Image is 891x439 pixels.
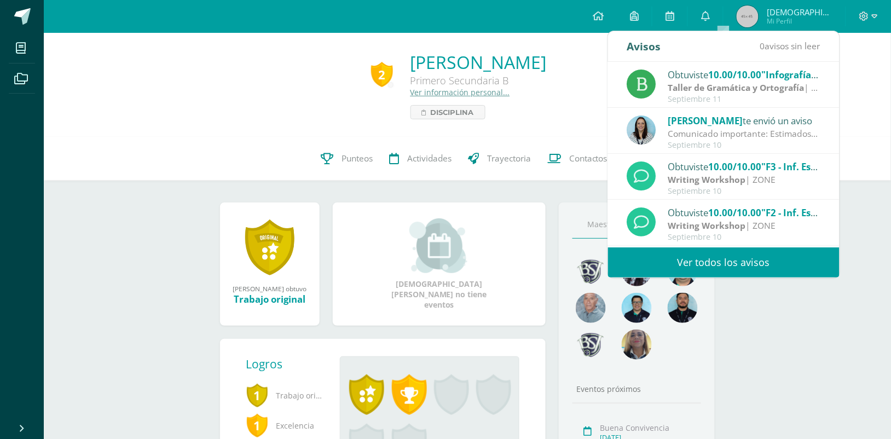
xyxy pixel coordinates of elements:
[569,153,607,164] span: Contactos
[668,205,820,220] div: Obtuviste en
[760,40,765,52] span: 0
[231,293,309,305] div: Trabajo original
[410,105,485,119] a: Disciplina
[600,423,698,433] div: Buena Convivencia
[668,128,820,140] div: Comunicado importante: Estimados padres de familia, Les compartimos información importante para t...
[668,82,820,94] div: | ZONA
[668,114,743,127] span: [PERSON_NAME]
[767,16,832,26] span: Mi Perfil
[762,206,878,219] span: "F2 - Inf. Essay: Research"
[668,67,820,82] div: Obtuviste en
[384,218,494,310] div: [DEMOGRAPHIC_DATA][PERSON_NAME] no tiene eventos
[572,384,702,394] div: Eventos próximos
[460,137,539,181] a: Trayectoria
[767,7,832,18] span: [DEMOGRAPHIC_DATA][PERSON_NAME]
[246,413,268,438] span: 1
[576,293,606,323] img: 55ac31a88a72e045f87d4a648e08ca4b.png
[627,115,656,145] img: aed16db0a88ebd6752f21681ad1200a1.png
[668,113,820,128] div: te envió un aviso
[410,74,547,87] div: Primero Secundaria B
[668,141,820,150] div: Septiembre 10
[487,153,531,164] span: Trayectoria
[668,95,820,104] div: Septiembre 11
[668,220,820,232] div: | ZONE
[668,174,746,186] strong: Writing Workshop
[627,31,661,61] div: Avisos
[371,62,393,87] div: 2
[246,383,268,408] span: 1
[668,82,805,94] strong: Taller de Gramática y Ortografía
[622,330,652,360] img: aa9857ee84d8eb936f6c1e33e7ea3df6.png
[668,174,820,186] div: | ZONE
[668,187,820,196] div: Septiembre 10
[381,137,460,181] a: Actividades
[313,137,381,181] a: Punteos
[410,87,510,97] a: Ver información personal...
[231,284,309,293] div: [PERSON_NAME] obtuvo
[246,356,332,372] div: Logros
[407,153,452,164] span: Actividades
[410,50,547,74] a: [PERSON_NAME]
[572,211,637,239] a: Maestros
[409,218,469,273] img: event_small.png
[737,5,759,27] img: 45x45
[668,233,820,242] div: Septiembre 10
[709,68,762,81] span: 10.00/10.00
[760,40,820,52] span: avisos sin leer
[342,153,373,164] span: Punteos
[668,159,820,174] div: Obtuviste en
[709,206,762,219] span: 10.00/10.00
[668,220,746,232] strong: Writing Workshop
[431,106,474,119] span: Disciplina
[576,256,606,286] img: 9eafe38a88bfc982dd86854cc727d639.png
[608,247,840,278] a: Ver todos los avisos
[246,380,323,411] span: Trabajo original
[576,330,606,360] img: d483e71d4e13296e0ce68ead86aec0b8.png
[709,160,762,173] span: 10.00/10.00
[668,293,698,323] img: 2207c9b573316a41e74c87832a091651.png
[622,293,652,323] img: d220431ed6a2715784848fdc026b3719.png
[539,137,616,181] a: Contactos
